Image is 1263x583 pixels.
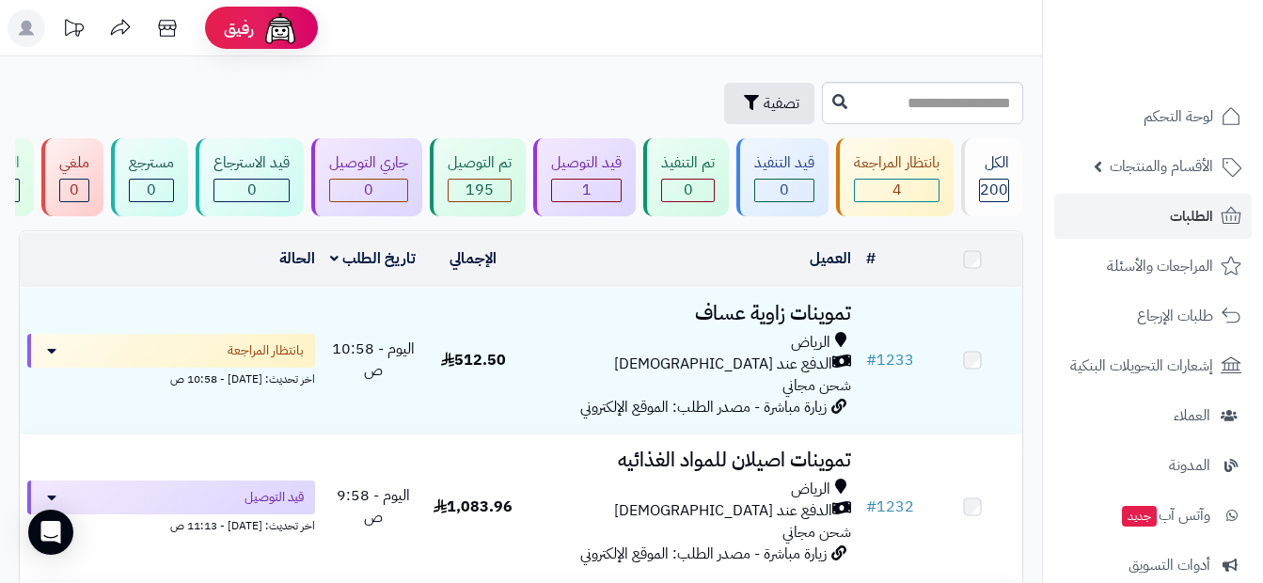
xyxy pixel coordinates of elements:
[733,138,832,216] a: قيد التنفيذ 0
[1054,94,1252,139] a: لوحة التحكم
[614,354,832,375] span: الدفع عند [DEMOGRAPHIC_DATA]
[551,152,622,174] div: قيد التوصيل
[27,368,315,387] div: اخر تحديث: [DATE] - 10:58 ص
[1137,303,1213,329] span: طلبات الإرجاع
[1107,253,1213,279] span: المراجعات والأسئلة
[684,179,693,201] span: 0
[1110,153,1213,180] span: الأقسام والمنتجات
[832,138,957,216] a: بانتظار المراجعة 4
[782,521,851,544] span: شحن مجاني
[1054,293,1252,339] a: طلبات الإرجاع
[580,396,827,418] span: زيارة مباشرة - مصدر الطلب: الموقع الإلكتروني
[448,152,512,174] div: تم التوصيل
[38,138,107,216] a: ملغي 0
[27,514,315,534] div: اخر تحديث: [DATE] - 11:13 ص
[214,180,289,201] div: 0
[245,488,304,507] span: قيد التوصيل
[855,180,939,201] div: 4
[426,138,529,216] a: تم التوصيل 195
[1054,194,1252,239] a: الطلبات
[980,179,1008,201] span: 200
[1169,452,1210,479] span: المدونة
[434,496,513,518] span: 1,083.96
[28,510,73,555] div: Open Intercom Messenger
[1054,443,1252,488] a: المدونة
[213,152,290,174] div: قيد الاسترجاع
[530,449,851,471] h3: تموينات اصيلان للمواد الغذائيه
[228,341,304,360] span: بانتظار المراجعة
[224,17,254,39] span: رفيق
[1054,244,1252,289] a: المراجعات والأسئلة
[50,9,97,52] a: تحديثات المنصة
[866,496,876,518] span: #
[724,83,814,124] button: تصفية
[107,138,192,216] a: مسترجع 0
[449,180,511,201] div: 195
[892,179,902,201] span: 4
[337,484,410,528] span: اليوم - 9:58 ص
[70,179,79,201] span: 0
[60,180,88,201] div: 0
[979,152,1009,174] div: الكل
[450,247,497,270] a: الإجمالي
[247,179,257,201] span: 0
[1120,502,1210,528] span: وآتس آب
[59,152,89,174] div: ملغي
[1054,393,1252,438] a: العملاء
[332,338,415,382] span: اليوم - 10:58 ص
[810,247,851,270] a: العميل
[639,138,733,216] a: تم التنفيذ 0
[1144,103,1213,130] span: لوحة التحكم
[330,247,416,270] a: تاريخ الطلب
[764,92,799,115] span: تصفية
[147,179,156,201] span: 0
[192,138,308,216] a: قيد الاسترجاع 0
[866,349,876,371] span: #
[582,179,592,201] span: 1
[791,479,830,500] span: الرياض
[279,247,315,270] a: الحالة
[1054,343,1252,388] a: إشعارات التحويلات البنكية
[530,303,851,324] h3: تموينات زاوية عساف
[130,180,173,201] div: 0
[1170,203,1213,229] span: الطلبات
[329,152,408,174] div: جاري التوصيل
[661,152,715,174] div: تم التنفيذ
[1054,493,1252,538] a: وآتس آبجديد
[1122,506,1157,527] span: جديد
[1129,552,1210,578] span: أدوات التسويق
[1174,402,1210,429] span: العملاء
[1135,44,1245,84] img: logo-2.png
[854,152,939,174] div: بانتظار المراجعة
[782,374,851,397] span: شحن مجاني
[662,180,714,201] div: 0
[957,138,1027,216] a: الكل200
[614,500,832,522] span: الدفع عند [DEMOGRAPHIC_DATA]
[552,180,621,201] div: 1
[441,349,506,371] span: 512.50
[129,152,174,174] div: مسترجع
[364,179,373,201] span: 0
[866,496,914,518] a: #1232
[755,180,813,201] div: 0
[580,543,827,565] span: زيارة مباشرة - مصدر الطلب: الموقع الإلكتروني
[754,152,814,174] div: قيد التنفيذ
[261,9,299,47] img: ai-face.png
[308,138,426,216] a: جاري التوصيل 0
[330,180,407,201] div: 0
[791,332,830,354] span: الرياض
[866,349,914,371] a: #1233
[466,179,494,201] span: 195
[780,179,789,201] span: 0
[529,138,639,216] a: قيد التوصيل 1
[866,247,876,270] a: #
[1070,353,1213,379] span: إشعارات التحويلات البنكية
